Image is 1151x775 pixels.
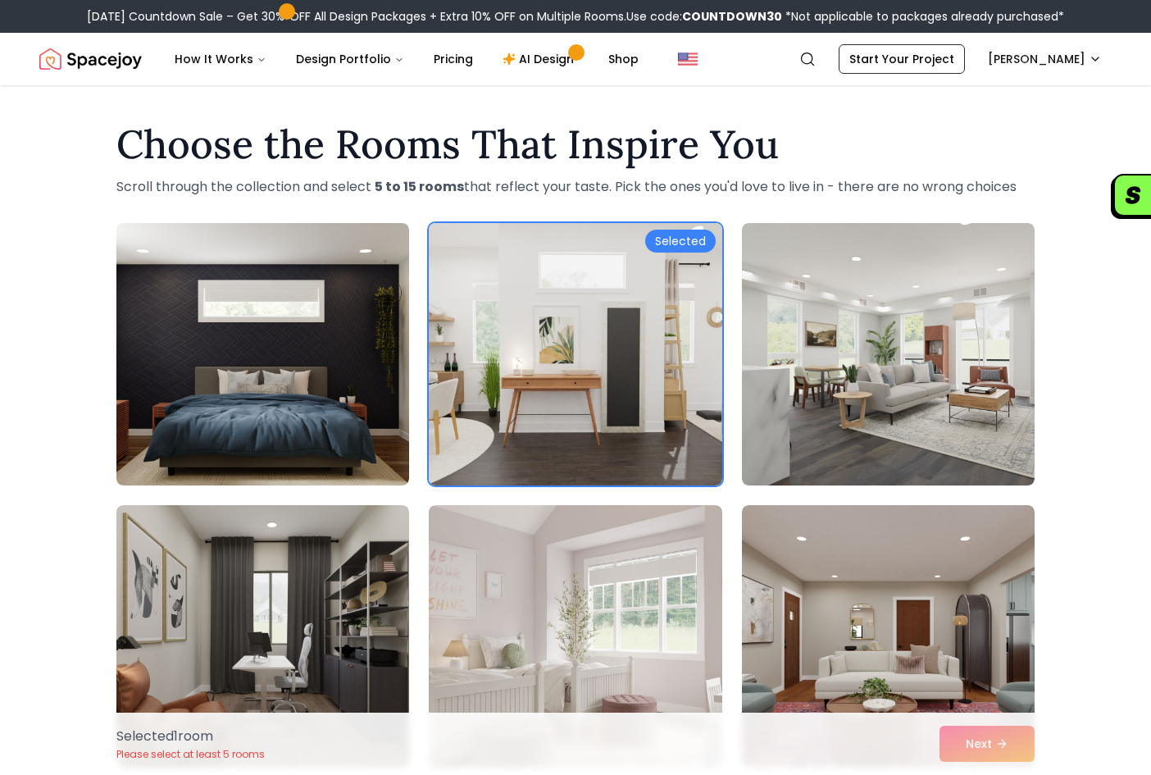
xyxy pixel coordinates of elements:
img: Room room-3 [742,223,1035,486]
h1: Choose the Rooms That Inspire You [116,125,1035,164]
button: Design Portfolio [283,43,417,75]
button: How It Works [162,43,280,75]
img: Room room-1 [116,223,409,486]
a: Pricing [421,43,486,75]
a: AI Design [489,43,592,75]
p: Please select at least 5 rooms [116,748,265,761]
p: Selected 1 room [116,727,265,746]
a: Spacejoy [39,43,142,75]
button: [PERSON_NAME] [978,44,1112,74]
img: Room room-2 [429,223,721,486]
strong: 5 to 15 rooms [375,177,464,196]
nav: Main [162,43,652,75]
span: *Not applicable to packages already purchased* [782,8,1064,25]
a: Start Your Project [839,44,965,74]
p: Scroll through the collection and select that reflect your taste. Pick the ones you'd love to liv... [116,177,1035,197]
img: Room room-5 [429,505,721,768]
span: Use code: [626,8,782,25]
img: Room room-6 [742,505,1035,768]
div: Selected [645,230,716,253]
img: United States [678,49,698,69]
b: COUNTDOWN30 [682,8,782,25]
img: Spacejoy Logo [39,43,142,75]
a: Shop [595,43,652,75]
img: Room room-4 [116,505,409,768]
nav: Global [39,33,1112,85]
div: [DATE] Countdown Sale – Get 30% OFF All Design Packages + Extra 10% OFF on Multiple Rooms. [87,8,1064,25]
